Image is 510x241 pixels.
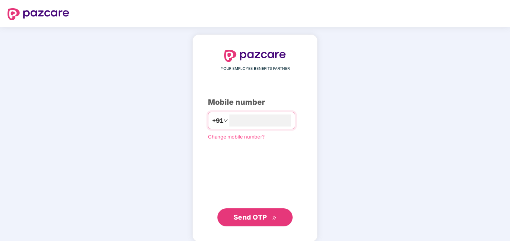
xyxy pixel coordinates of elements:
[234,213,267,221] span: Send OTP
[8,8,69,20] img: logo
[208,96,302,108] div: Mobile number
[217,208,293,226] button: Send OTPdouble-right
[221,66,290,72] span: YOUR EMPLOYEE BENEFITS PARTNER
[212,116,223,125] span: +91
[224,50,286,62] img: logo
[223,118,228,123] span: down
[208,134,265,140] a: Change mobile number?
[272,215,277,220] span: double-right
